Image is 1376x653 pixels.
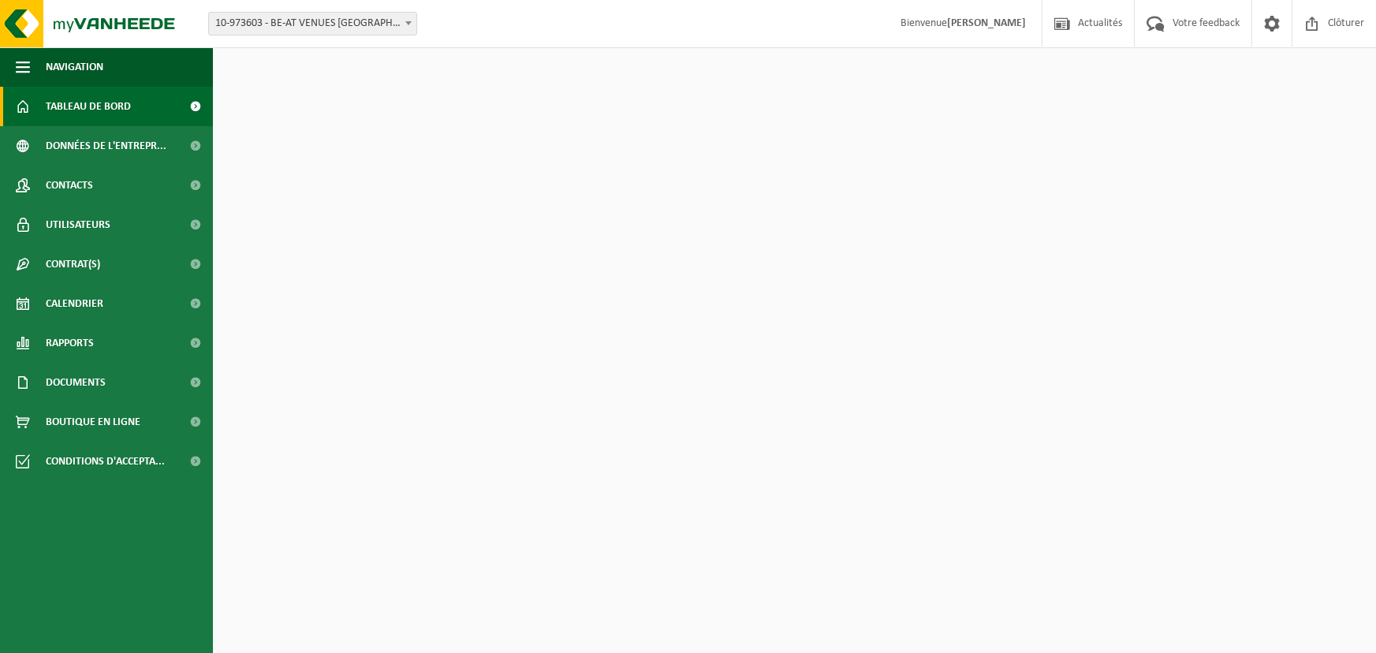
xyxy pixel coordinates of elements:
[46,205,110,244] span: Utilisateurs
[46,126,166,166] span: Données de l'entrepr...
[46,47,103,87] span: Navigation
[46,363,106,402] span: Documents
[46,284,103,323] span: Calendrier
[46,166,93,205] span: Contacts
[46,87,131,126] span: Tableau de bord
[208,12,417,35] span: 10-973603 - BE-AT VENUES NV - FOREST
[46,244,100,284] span: Contrat(s)
[46,402,140,442] span: Boutique en ligne
[209,13,416,35] span: 10-973603 - BE-AT VENUES NV - FOREST
[46,442,165,481] span: Conditions d'accepta...
[947,17,1026,29] strong: [PERSON_NAME]
[46,323,94,363] span: Rapports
